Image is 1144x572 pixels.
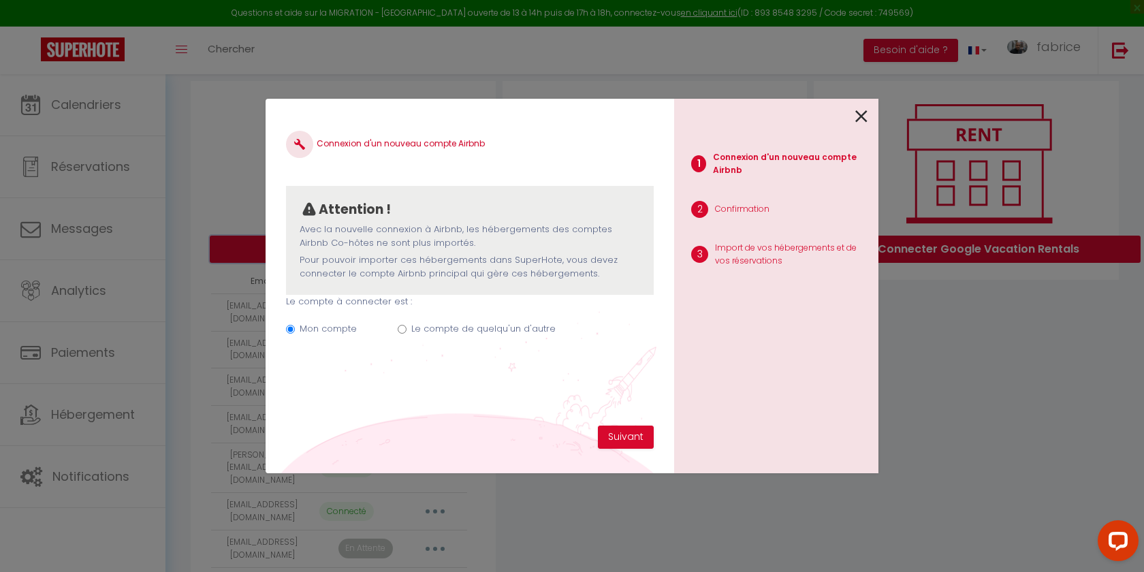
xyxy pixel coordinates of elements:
label: Mon compte [300,322,357,336]
span: 3 [691,246,708,263]
p: Confirmation [715,203,769,216]
p: Attention ! [319,200,391,220]
button: Suivant [598,426,654,449]
p: Le compte à connecter est : [286,295,654,308]
p: Connexion d'un nouveau compte Airbnb [713,151,868,177]
iframe: LiveChat chat widget [1087,515,1144,572]
p: Pour pouvoir importer ces hébergements dans SuperHote, vous devez connecter le compte Airbnb prin... [300,253,640,281]
p: Import de vos hébergements et de vos réservations [715,242,868,268]
span: 2 [691,201,708,218]
label: Le compte de quelqu'un d'autre [411,322,556,336]
span: 1 [691,155,706,172]
p: Avec la nouvelle connexion à Airbnb, les hébergements des comptes Airbnb Co-hôtes ne sont plus im... [300,223,640,251]
h4: Connexion d'un nouveau compte Airbnb [286,131,654,158]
